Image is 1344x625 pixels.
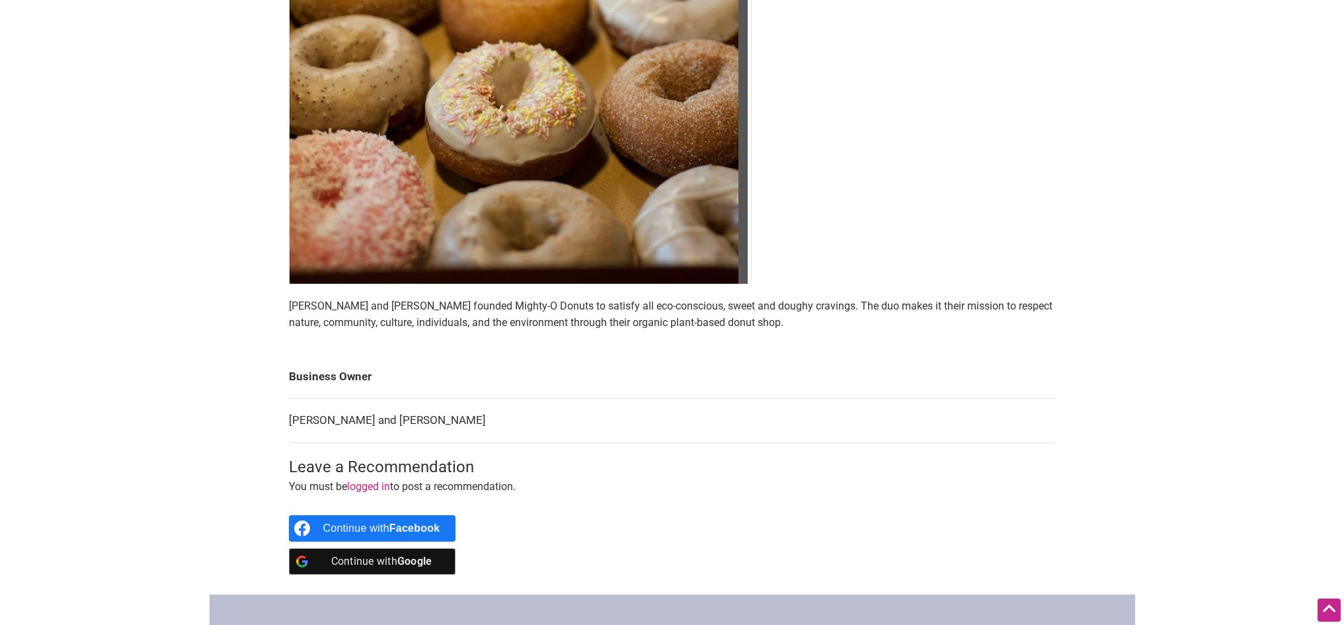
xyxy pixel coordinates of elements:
[289,456,1056,479] h3: Leave a Recommendation
[289,355,1056,399] td: Business Owner
[347,480,390,493] a: logged in
[323,548,440,575] div: Continue with
[1318,599,1341,622] div: Scroll Back to Top
[389,522,440,534] b: Facebook
[289,298,1056,331] p: [PERSON_NAME] and [PERSON_NAME] founded Mighty-O Donuts to satisfy all eco-conscious, sweet and d...
[397,555,432,567] b: Google
[323,515,440,542] div: Continue with
[289,515,456,542] a: Continue with <b>Facebook</b>
[289,399,1056,443] td: [PERSON_NAME] and [PERSON_NAME]
[289,478,1056,495] p: You must be to post a recommendation.
[289,548,456,575] a: Continue with <b>Google</b>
